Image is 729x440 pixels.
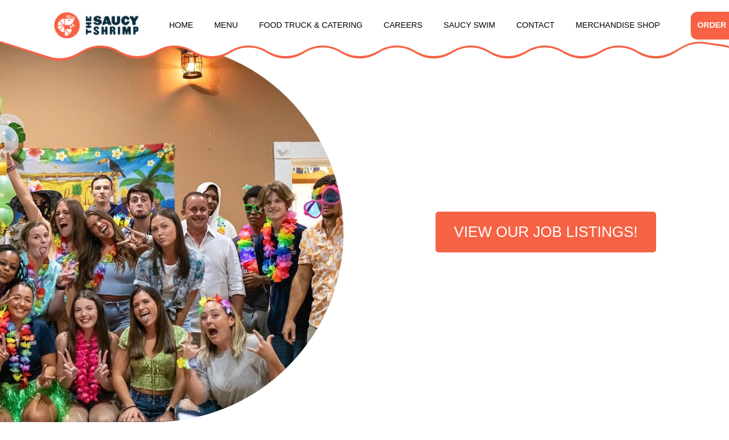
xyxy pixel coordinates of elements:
a: Careers [384,2,423,49]
img: logo [54,12,138,38]
a: Food Truck & Catering [259,2,363,49]
a: Merchandise Shop [576,2,660,49]
a: Menu [214,2,238,49]
a: VIEW OUR JOB LISTINGS! [436,212,656,252]
a: Contact [516,2,555,49]
a: Saucy Swim [444,2,495,49]
a: Home [169,2,193,49]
